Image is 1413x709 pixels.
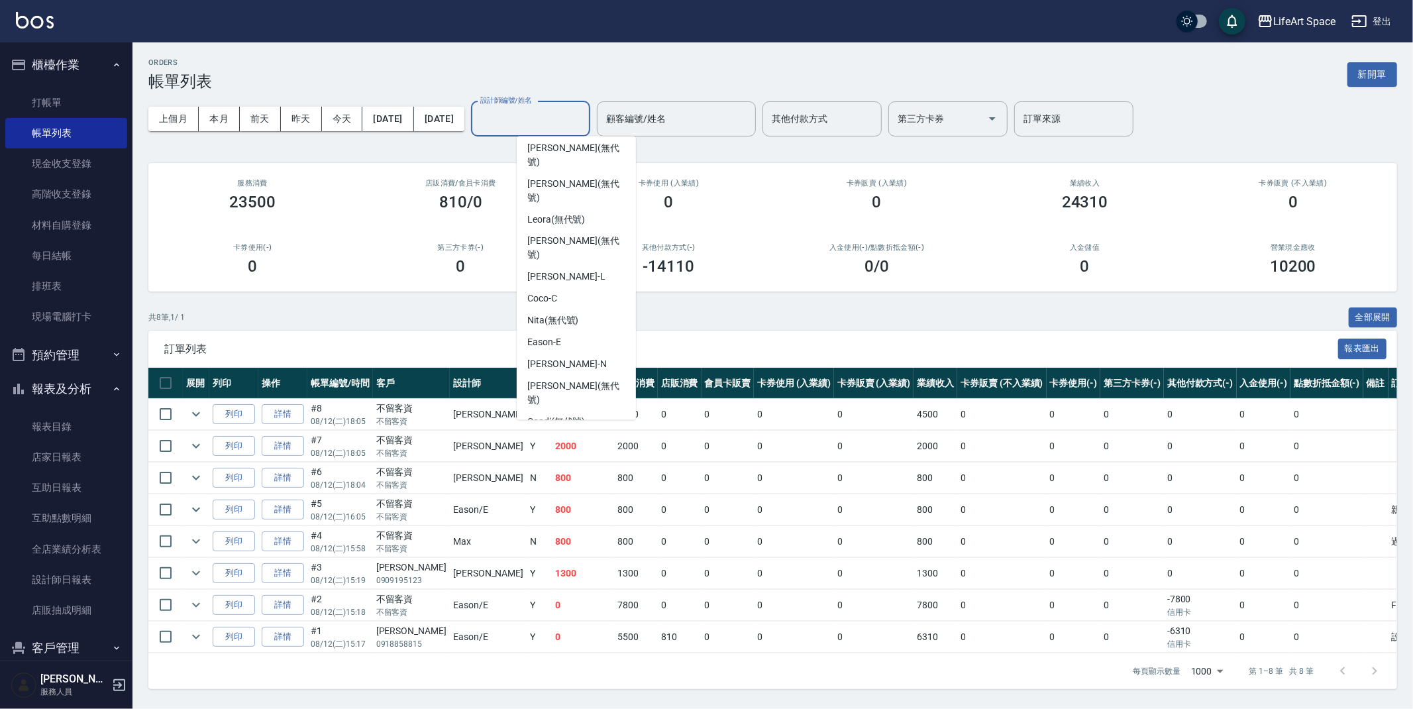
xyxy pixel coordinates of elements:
[1047,431,1101,462] td: 0
[658,399,702,430] td: 0
[281,107,322,131] button: 昨天
[262,404,304,425] a: 詳情
[5,148,127,179] a: 現金收支登錄
[164,179,340,188] h3: 服務消費
[5,503,127,533] a: 互助點數明細
[1164,368,1237,399] th: 其他付款方式(-)
[527,526,552,557] td: N
[186,627,206,647] button: expand row
[834,494,914,525] td: 0
[376,606,446,618] p: 不留客資
[527,177,625,205] span: [PERSON_NAME] (無代號)
[957,494,1046,525] td: 0
[788,243,965,252] h2: 入金使用(-) /點數折抵金額(-)
[311,415,370,427] p: 08/12 (二) 18:05
[1100,399,1164,430] td: 0
[754,558,834,589] td: 0
[262,595,304,616] a: 詳情
[1290,494,1363,525] td: 0
[186,436,206,456] button: expand row
[957,590,1046,621] td: 0
[552,590,614,621] td: 0
[1047,558,1101,589] td: 0
[580,243,757,252] h2: 其他付款方式(-)
[702,494,755,525] td: 0
[1237,463,1291,494] td: 0
[262,468,304,488] a: 詳情
[658,368,702,399] th: 店販消費
[456,257,465,276] h3: 0
[552,526,614,557] td: 800
[1205,179,1381,188] h2: 卡券販賣 (不入業績)
[658,622,702,653] td: 810
[754,622,834,653] td: 0
[552,558,614,589] td: 1300
[450,368,527,399] th: 設計師
[614,463,658,494] td: 800
[5,534,127,565] a: 全店業績分析表
[248,257,257,276] h3: 0
[658,590,702,621] td: 0
[1290,622,1363,653] td: 0
[376,497,446,511] div: 不留客資
[527,213,586,227] span: Leora (無代號)
[186,531,206,551] button: expand row
[450,463,527,494] td: [PERSON_NAME]
[834,431,914,462] td: 0
[1167,638,1233,650] p: 信用卡
[580,179,757,188] h2: 卡券使用 (入業績)
[311,638,370,650] p: 08/12 (二) 15:17
[148,311,185,323] p: 共 8 筆, 1 / 1
[372,179,549,188] h2: 店販消費 /會員卡消費
[322,107,363,131] button: 今天
[834,368,914,399] th: 卡券販賣 (入業績)
[1164,622,1237,653] td: -6310
[40,673,108,686] h5: [PERSON_NAME]
[658,463,702,494] td: 0
[754,368,834,399] th: 卡券使用 (入業績)
[702,463,755,494] td: 0
[450,399,527,430] td: [PERSON_NAME]
[186,468,206,488] button: expand row
[1164,494,1237,525] td: 0
[1080,257,1090,276] h3: 0
[872,193,882,211] h3: 0
[834,590,914,621] td: 0
[527,141,625,169] span: [PERSON_NAME] (無代號)
[148,107,199,131] button: 上個月
[1164,590,1237,621] td: -7800
[643,257,695,276] h3: -14110
[527,358,607,372] span: [PERSON_NAME] -N
[1237,494,1291,525] td: 0
[1346,9,1397,34] button: 登出
[5,301,127,332] a: 現場電腦打卡
[527,558,552,589] td: Y
[702,622,755,653] td: 0
[186,500,206,519] button: expand row
[1164,558,1237,589] td: 0
[262,627,304,647] a: 詳情
[373,368,450,399] th: 客戶
[262,500,304,520] a: 詳情
[914,590,957,621] td: 7800
[213,531,255,552] button: 列印
[307,494,373,525] td: #5
[213,500,255,520] button: 列印
[213,436,255,457] button: 列印
[1363,368,1388,399] th: 備註
[754,526,834,557] td: 0
[527,494,552,525] td: Y
[229,193,276,211] h3: 23500
[5,48,127,82] button: 櫃檯作業
[957,526,1046,557] td: 0
[1290,526,1363,557] td: 0
[1047,622,1101,653] td: 0
[311,479,370,491] p: 08/12 (二) 18:04
[1249,665,1314,677] p: 第 1–8 筆 共 8 筆
[614,558,658,589] td: 1300
[1338,342,1387,354] a: 報表匯出
[164,243,340,252] h2: 卡券使用(-)
[914,431,957,462] td: 2000
[552,622,614,653] td: 0
[186,563,206,583] button: expand row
